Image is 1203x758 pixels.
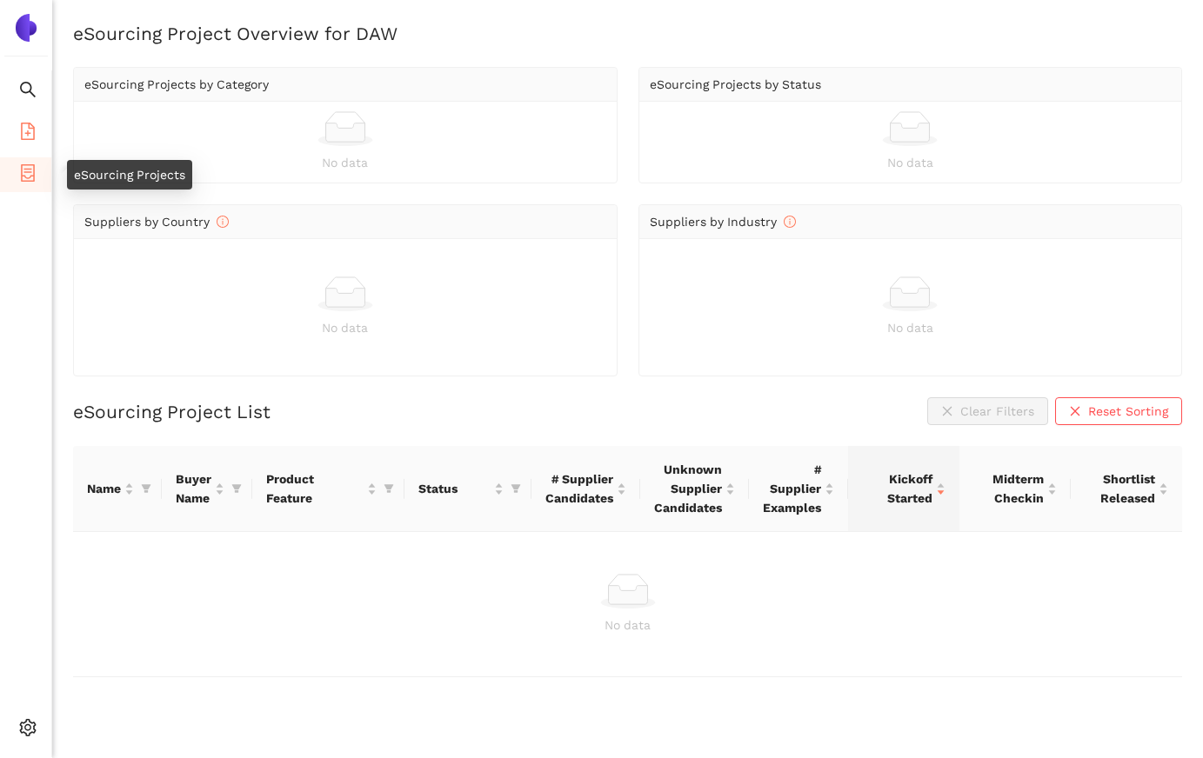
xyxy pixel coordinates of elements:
[507,475,525,502] span: filter
[19,75,37,110] span: search
[84,153,606,172] div: No data
[380,466,398,511] span: filter
[650,215,796,229] span: Suppliers by Industry
[141,483,151,494] span: filter
[84,215,229,229] span: Suppliers by Country
[404,446,531,532] th: this column's title is Status,this column is sortable
[1088,402,1168,421] span: Reset Sorting
[545,469,613,508] span: # Supplier Candidates
[384,483,394,494] span: filter
[1069,405,1081,419] span: close
[73,399,271,424] h2: eSourcing Project List
[228,466,245,511] span: filter
[73,21,1182,46] h2: eSourcing Project Overview for DAW
[640,446,749,532] th: this column's title is Unknown Supplier Candidates,this column is sortable
[252,446,404,532] th: this column's title is Product Feature,this column is sortable
[927,397,1048,425] button: closeClear Filters
[266,469,364,508] span: Product Feature
[650,77,821,91] span: eSourcing Projects by Status
[231,483,242,494] span: filter
[87,479,121,498] span: Name
[973,469,1044,508] span: Midterm Checkin
[959,446,1071,532] th: this column's title is Midterm Checkin,this column is sortable
[511,483,521,494] span: filter
[1085,469,1155,508] span: Shortlist Released
[650,318,1172,337] div: No data
[531,446,640,532] th: this column's title is # Supplier Candidates,this column is sortable
[654,460,722,517] span: Unknown Supplier Candidates
[162,446,252,532] th: this column's title is Buyer Name,this column is sortable
[650,153,1172,172] div: No data
[84,77,269,91] span: eSourcing Projects by Category
[87,615,1168,635] div: No data
[418,479,491,498] span: Status
[73,446,162,532] th: this column's title is Name,this column is sortable
[19,158,37,193] span: container
[137,475,155,502] span: filter
[1071,446,1182,532] th: this column's title is Shortlist Released,this column is sortable
[19,116,37,151] span: file-add
[176,469,211,508] span: Buyer Name
[19,713,37,748] span: setting
[217,216,229,228] span: info-circle
[862,469,932,508] span: Kickoff Started
[784,216,796,228] span: info-circle
[763,460,821,517] span: # Supplier Examples
[84,318,606,337] div: No data
[1055,397,1182,425] button: closeReset Sorting
[749,446,848,532] th: this column's title is # Supplier Examples,this column is sortable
